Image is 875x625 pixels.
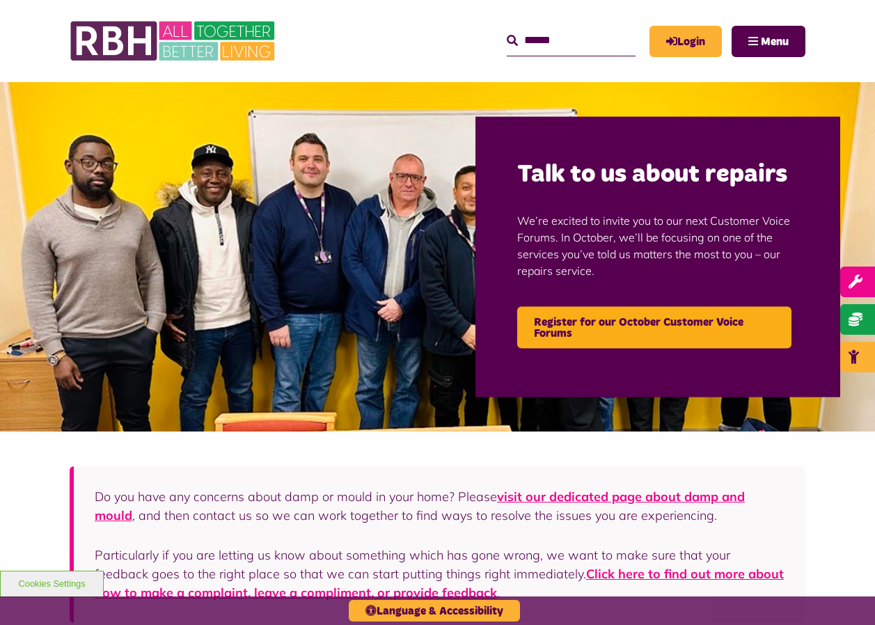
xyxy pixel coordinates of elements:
a: MyRBH [649,26,722,57]
a: Register for our October Customer Voice Forums [517,306,791,348]
h2: Talk to us about repairs [517,159,798,191]
p: Particularly if you are letting us know about something which has gone wrong, we want to make sur... [95,546,785,602]
span: Menu [761,36,789,47]
p: Do you have any concerns about damp or mould in your home? Please , and then contact us so we can... [95,487,785,525]
img: RBH [70,14,278,68]
a: visit our dedicated page about damp and mould [95,489,745,523]
button: Language & Accessibility [349,600,520,622]
p: We’re excited to invite you to our next Customer Voice Forums. In October, we’ll be focusing on o... [517,191,798,299]
button: Navigation [732,26,805,57]
iframe: Netcall Web Assistant for live chat [812,562,875,625]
